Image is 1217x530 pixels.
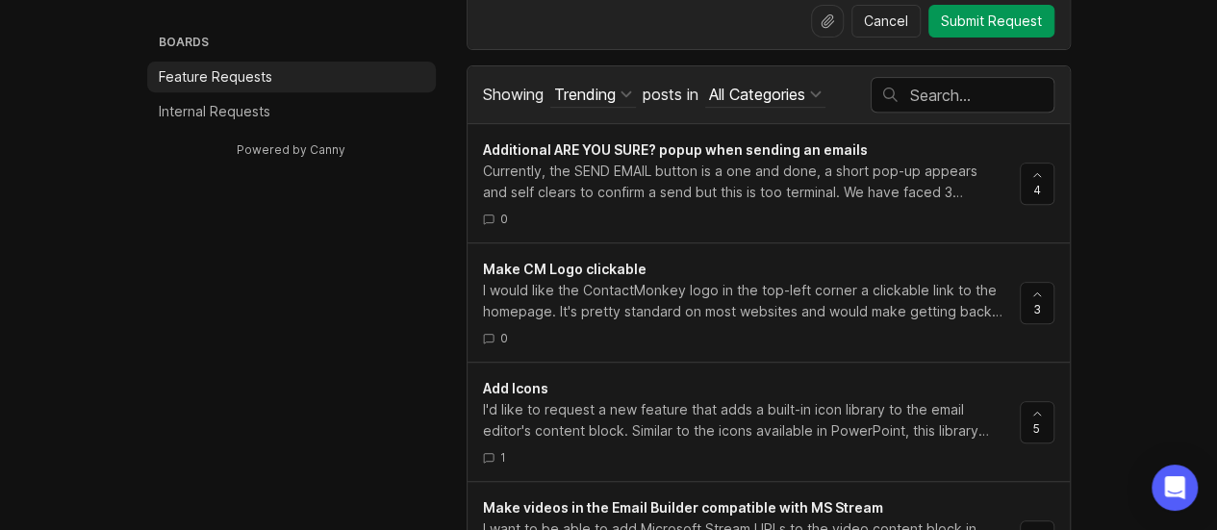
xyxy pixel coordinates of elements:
[709,84,805,105] div: All Categories
[483,259,1020,346] a: Make CM Logo clickableI would like the ContactMonkey logo in the top-left corner a clickable link...
[234,139,348,161] a: Powered by Canny
[928,5,1054,38] button: Submit Request
[910,85,1053,106] input: Search…
[1020,282,1054,324] button: 3
[483,380,548,396] span: Add Icons
[147,96,436,127] a: Internal Requests
[1020,401,1054,443] button: 5
[1020,163,1054,205] button: 4
[851,5,921,38] button: Cancel
[483,161,1004,203] div: Currently, the SEND EMAIL button is a one and done, a short pop-up appears and self clears to con...
[941,12,1042,31] span: Submit Request
[643,85,698,104] span: posts in
[483,85,544,104] span: Showing
[483,141,868,158] span: Additional ARE YOU SURE? popup when sending an emails
[550,82,636,108] button: Showing
[147,62,436,92] a: Feature Requests
[705,82,825,108] button: posts in
[159,102,270,121] p: Internal Requests
[1033,420,1040,437] span: 5
[483,261,647,277] span: Make CM Logo clickable
[500,449,506,466] span: 1
[500,330,508,346] span: 0
[864,12,908,31] span: Cancel
[483,399,1004,442] div: I'd like to request a new feature that adds a built-in icon library to the email editor's content...
[483,280,1004,322] div: I would like the ContactMonkey logo in the top-left corner a clickable link to the homepage. It's...
[500,211,508,227] span: 0
[483,378,1020,466] a: Add IconsI'd like to request a new feature that adds a built-in icon library to the email editor'...
[483,499,883,516] span: Make videos in the Email Builder compatible with MS Stream
[483,139,1020,227] a: Additional ARE YOU SURE? popup when sending an emailsCurrently, the SEND EMAIL button is a one an...
[554,84,616,105] div: Trending
[155,31,436,58] h3: Boards
[1033,182,1041,198] span: 4
[1152,465,1198,511] div: Open Intercom Messenger
[1033,301,1041,317] span: 3
[159,67,272,87] p: Feature Requests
